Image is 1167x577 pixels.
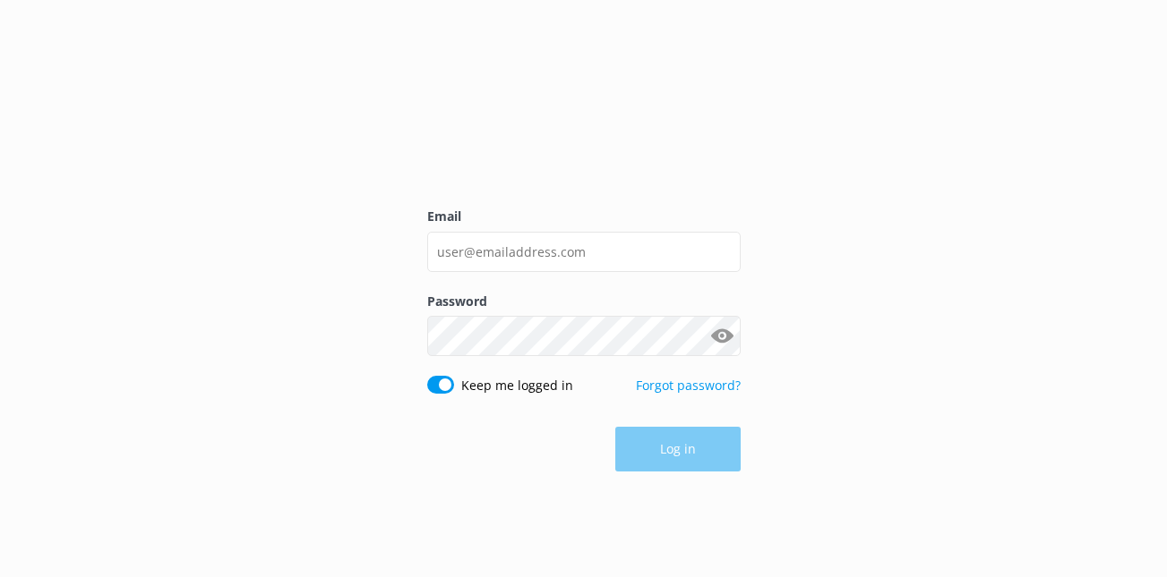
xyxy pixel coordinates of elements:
[636,377,741,394] a: Forgot password?
[427,207,741,226] label: Email
[427,232,741,272] input: user@emailaddress.com
[705,318,741,354] button: Show password
[427,292,741,311] label: Password
[461,376,573,395] label: Keep me logged in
